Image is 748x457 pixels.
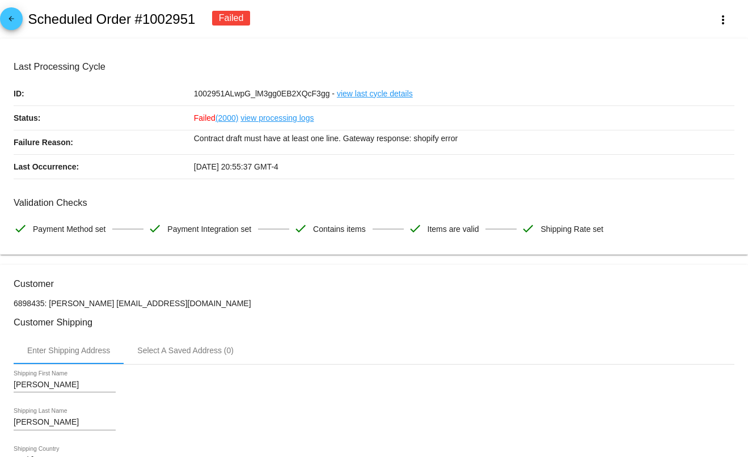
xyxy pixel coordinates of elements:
h3: Last Processing Cycle [14,61,734,72]
p: Status: [14,106,194,130]
h3: Customer Shipping [14,317,734,328]
span: [DATE] 20:55:37 GMT-4 [194,162,278,171]
input: Shipping Last Name [14,418,116,427]
h3: Customer [14,278,734,289]
span: Payment Method set [33,217,105,241]
a: (2000) [215,106,238,130]
span: Shipping Rate set [540,217,603,241]
div: Failed [212,11,251,26]
span: Contains items [313,217,366,241]
input: Shipping First Name [14,380,116,390]
div: Enter Shipping Address [27,346,110,355]
p: 6898435: [PERSON_NAME] [EMAIL_ADDRESS][DOMAIN_NAME] [14,299,734,308]
span: Payment Integration set [167,217,251,241]
p: ID: [14,82,194,105]
h3: Validation Checks [14,197,734,208]
span: Failed [194,113,239,122]
span: 1002951ALwpG_lM3gg0EB2XQcF3gg - [194,89,335,98]
a: view processing logs [240,106,314,130]
mat-icon: check [148,222,162,235]
mat-icon: arrow_back [5,15,18,28]
p: Contract draft must have at least one line. Gateway response: shopify error [194,130,734,146]
a: view last cycle details [337,82,413,105]
p: Failure Reason: [14,130,194,154]
mat-icon: more_vert [716,13,730,27]
span: Items are valid [428,217,479,241]
mat-icon: check [294,222,307,235]
p: Last Occurrence: [14,155,194,179]
mat-icon: check [408,222,422,235]
h2: Scheduled Order #1002951 [28,11,195,27]
div: Select A Saved Address (0) [137,346,234,355]
mat-icon: check [521,222,535,235]
mat-icon: check [14,222,27,235]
